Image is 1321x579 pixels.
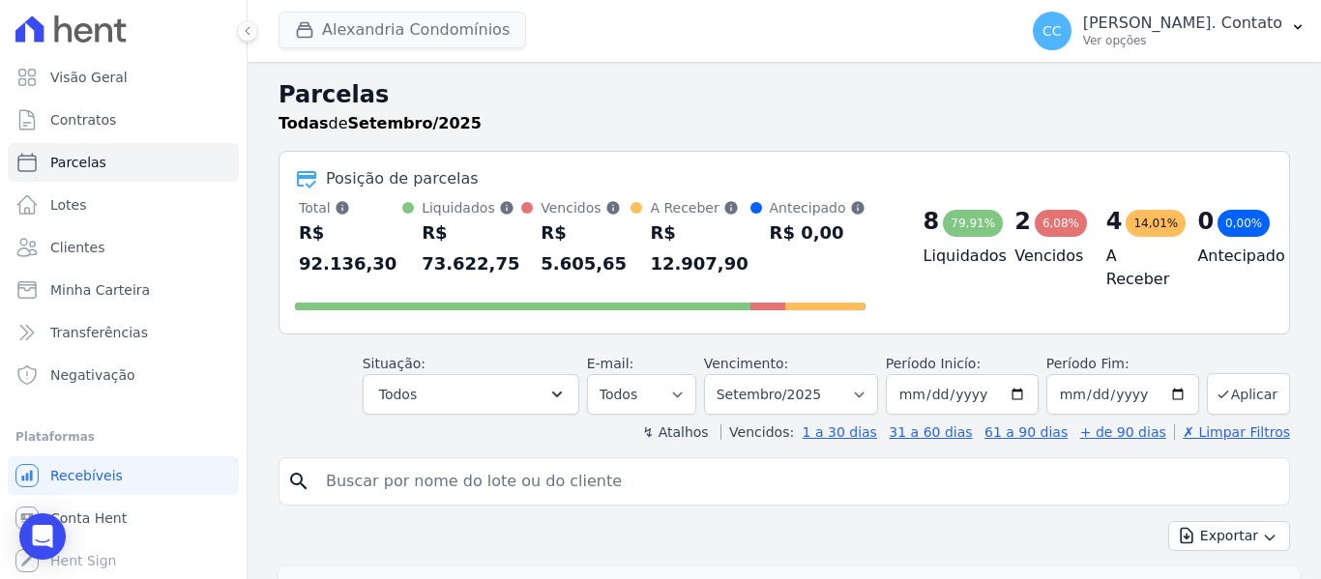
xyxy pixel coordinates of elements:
div: 14,01% [1126,210,1186,237]
div: Vencidos [541,198,631,217]
a: Minha Carteira [8,271,239,309]
button: Aplicar [1207,373,1290,415]
span: CC [1042,24,1062,38]
a: Negativação [8,356,239,394]
label: Situação: [363,356,426,371]
button: Exportar [1168,521,1290,551]
a: Contratos [8,101,239,139]
h4: Vencidos [1014,245,1075,268]
button: Alexandria Condomínios [279,12,526,48]
div: 2 [1014,206,1031,237]
span: Todos [379,383,417,406]
span: Negativação [50,365,135,385]
label: Período Inicío: [886,356,981,371]
div: 79,91% [943,210,1003,237]
div: R$ 5.605,65 [541,217,631,279]
div: R$ 73.622,75 [422,217,521,279]
label: Período Fim: [1046,354,1199,374]
div: R$ 92.136,30 [299,217,402,279]
div: Posição de parcelas [326,167,479,190]
p: Ver opções [1083,33,1282,48]
label: ↯ Atalhos [642,424,708,440]
a: + de 90 dias [1080,424,1166,440]
div: A Receber [650,198,749,217]
div: Plataformas [15,425,231,449]
h4: Liquidados [924,245,984,268]
a: Conta Hent [8,499,239,537]
i: search [287,470,310,493]
a: Clientes [8,228,239,267]
h2: Parcelas [279,77,1290,112]
div: Liquidados [422,198,521,217]
a: Visão Geral [8,58,239,97]
div: R$ 12.907,90 [650,217,749,279]
a: Transferências [8,313,239,352]
div: Open Intercom Messenger [19,513,66,560]
a: Recebíveis [8,456,239,495]
div: 6,08% [1035,210,1087,237]
span: Lotes [50,195,87,215]
span: Visão Geral [50,68,128,87]
a: 61 a 90 dias [984,424,1068,440]
a: Parcelas [8,143,239,182]
div: Total [299,198,402,217]
label: Vencimento: [704,356,788,371]
div: 8 [924,206,940,237]
div: 4 [1106,206,1123,237]
div: 0 [1197,206,1214,237]
span: Contratos [50,110,116,130]
a: ✗ Limpar Filtros [1174,424,1290,440]
div: R$ 0,00 [770,217,866,248]
button: CC [PERSON_NAME]. Contato Ver opções [1017,4,1321,58]
a: Lotes [8,186,239,224]
span: Recebíveis [50,466,123,485]
span: Clientes [50,238,104,257]
strong: Setembro/2025 [348,114,482,132]
div: 0,00% [1218,210,1270,237]
h4: A Receber [1106,245,1167,291]
h4: Antecipado [1197,245,1258,268]
span: Conta Hent [50,508,127,528]
span: Transferências [50,323,148,342]
span: Parcelas [50,153,106,172]
p: [PERSON_NAME]. Contato [1083,14,1282,33]
label: Vencidos: [720,424,794,440]
strong: Todas [279,114,329,132]
p: de [279,112,482,135]
a: 1 a 30 dias [803,424,877,440]
input: Buscar por nome do lote ou do cliente [314,462,1281,501]
button: Todos [363,374,579,415]
div: Antecipado [770,198,866,217]
label: E-mail: [587,356,634,371]
span: Minha Carteira [50,280,150,300]
a: 31 a 60 dias [889,424,972,440]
